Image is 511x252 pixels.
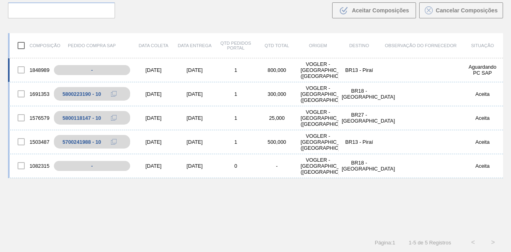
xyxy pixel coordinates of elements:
[297,133,339,151] div: VOGLER - SÃO BERNARDO DO CAMPO (SP)
[106,137,122,147] div: Copiar
[297,157,339,175] div: VOGLER - SÃO BERNARDO DO CAMPO (SP)
[133,163,174,169] div: [DATE]
[62,91,101,97] div: 5800223190 - 10
[339,67,380,73] div: BR13 - Piraí
[297,109,339,127] div: VOGLER - SÃO BERNARDO DO CAMPO (SP)
[51,43,133,48] div: Pedido Compra SAP
[215,115,256,121] div: 1
[462,115,503,121] div: Aceita
[256,163,297,169] div: -
[174,163,215,169] div: [DATE]
[375,240,395,246] span: Página : 1
[174,139,215,145] div: [DATE]
[256,91,297,97] div: 300,000
[297,85,339,103] div: VOGLER - SÃO BERNARDO DO CAMPO (SP)
[332,2,416,18] button: Aceitar Composições
[54,161,130,171] div: -
[10,37,51,54] div: Composição
[256,139,297,145] div: 500,000
[297,61,339,79] div: VOGLER - SÃO BERNARDO DO CAMPO (SP)
[462,139,503,145] div: Aceita
[174,43,215,48] div: Data entrega
[339,139,380,145] div: BR13 - Piraí
[419,2,503,18] button: Cancelar Composições
[174,67,215,73] div: [DATE]
[256,43,297,48] div: Qtd Total
[407,240,451,246] span: 1 - 5 de 5 Registros
[339,112,380,124] div: BR27 - Nova Minas
[10,133,51,150] div: 1503487
[339,43,380,48] div: Destino
[133,43,174,48] div: Data coleta
[10,62,51,78] div: 1848989
[215,91,256,97] div: 1
[133,67,174,73] div: [DATE]
[10,85,51,102] div: 1691353
[215,163,256,169] div: 0
[133,115,174,121] div: [DATE]
[106,89,122,99] div: Copiar
[133,139,174,145] div: [DATE]
[106,113,122,123] div: Copiar
[256,67,297,73] div: 800,000
[462,91,503,97] div: Aceita
[133,91,174,97] div: [DATE]
[10,109,51,126] div: 1576579
[462,163,503,169] div: Aceita
[339,88,380,100] div: BR18 - Pernambuco
[436,7,498,14] span: Cancelar Composições
[174,115,215,121] div: [DATE]
[174,91,215,97] div: [DATE]
[462,64,503,76] div: Aguardando PC SAP
[215,41,256,50] div: Qtd Pedidos Portal
[352,7,409,14] span: Aceitar Composições
[10,157,51,174] div: 1082315
[462,43,503,48] div: Situação
[339,160,380,172] div: BR18 - Pernambuco
[380,43,462,48] div: Observação do Fornecedor
[62,115,101,121] div: 5800118147 - 10
[215,67,256,73] div: 1
[54,65,130,75] div: -
[256,115,297,121] div: 25,000
[215,139,256,145] div: 1
[62,139,101,145] div: 5700241988 - 10
[297,43,339,48] div: Origem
